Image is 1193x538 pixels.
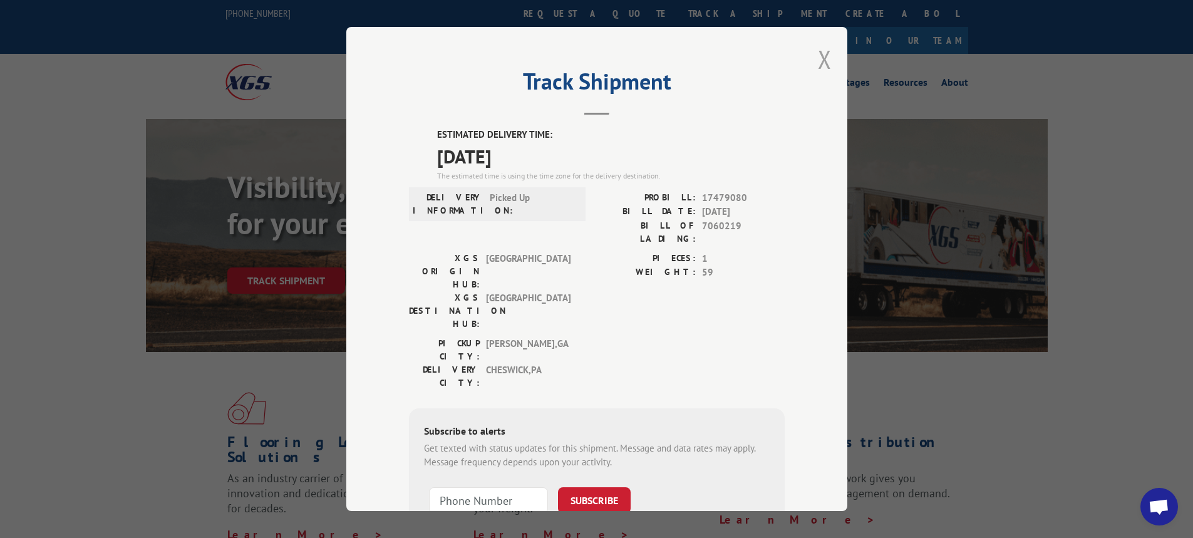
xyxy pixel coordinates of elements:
span: 17479080 [702,191,785,205]
span: 7060219 [702,219,785,246]
div: The estimated time is using the time zone for the delivery destination. [437,170,785,182]
label: BILL DATE: [597,205,696,219]
div: Open chat [1140,488,1178,525]
span: CHESWICK , PA [486,363,571,390]
span: [GEOGRAPHIC_DATA] [486,291,571,331]
label: PROBILL: [597,191,696,205]
label: BILL OF LADING: [597,219,696,246]
label: DELIVERY INFORMATION: [413,191,483,217]
input: Phone Number [429,487,548,514]
label: XGS DESTINATION HUB: [409,291,480,331]
div: Subscribe to alerts [424,423,770,442]
button: Close modal [818,43,832,76]
button: SUBSCRIBE [558,487,631,514]
label: PIECES: [597,252,696,266]
span: [DATE] [437,142,785,170]
span: [GEOGRAPHIC_DATA] [486,252,571,291]
h2: Track Shipment [409,73,785,96]
span: 1 [702,252,785,266]
label: XGS ORIGIN HUB: [409,252,480,291]
label: ESTIMATED DELIVERY TIME: [437,128,785,142]
label: DELIVERY CITY: [409,363,480,390]
span: [DATE] [702,205,785,219]
span: [PERSON_NAME] , GA [486,337,571,363]
label: PICKUP CITY: [409,337,480,363]
span: 59 [702,266,785,280]
div: Get texted with status updates for this shipment. Message and data rates may apply. Message frequ... [424,442,770,470]
span: Picked Up [490,191,574,217]
label: WEIGHT: [597,266,696,280]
